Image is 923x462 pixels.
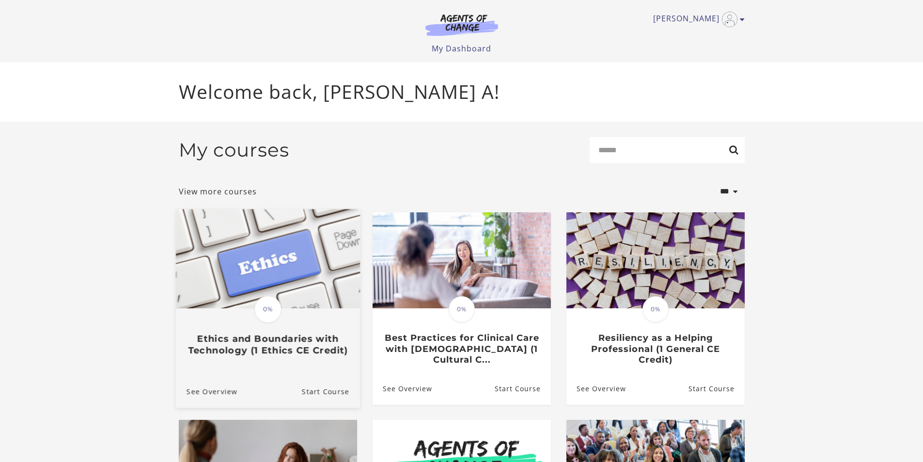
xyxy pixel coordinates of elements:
[179,186,257,197] a: View more courses
[449,296,475,322] span: 0%
[642,296,669,322] span: 0%
[175,375,237,407] a: Ethics and Boundaries with Technology (1 Ethics CE Credit): See Overview
[577,333,734,366] h3: Resiliency as a Helping Professional (1 General CE Credit)
[494,373,550,404] a: Best Practices for Clinical Care with Asian Americans (1 Cultural C...: Resume Course
[186,333,349,355] h3: Ethics and Boundaries with Technology (1 Ethics CE Credit)
[373,373,432,404] a: Best Practices for Clinical Care with Asian Americans (1 Cultural C...: See Overview
[688,373,744,404] a: Resiliency as a Helping Professional (1 General CE Credit): Resume Course
[415,14,508,36] img: Agents of Change Logo
[254,296,282,323] span: 0%
[432,43,491,54] a: My Dashboard
[179,139,289,161] h2: My courses
[179,78,745,106] p: Welcome back, [PERSON_NAME] A!
[383,333,540,366] h3: Best Practices for Clinical Care with [DEMOGRAPHIC_DATA] (1 Cultural C...
[566,373,626,404] a: Resiliency as a Helping Professional (1 General CE Credit): See Overview
[653,12,740,27] a: Toggle menu
[301,375,360,407] a: Ethics and Boundaries with Technology (1 Ethics CE Credit): Resume Course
